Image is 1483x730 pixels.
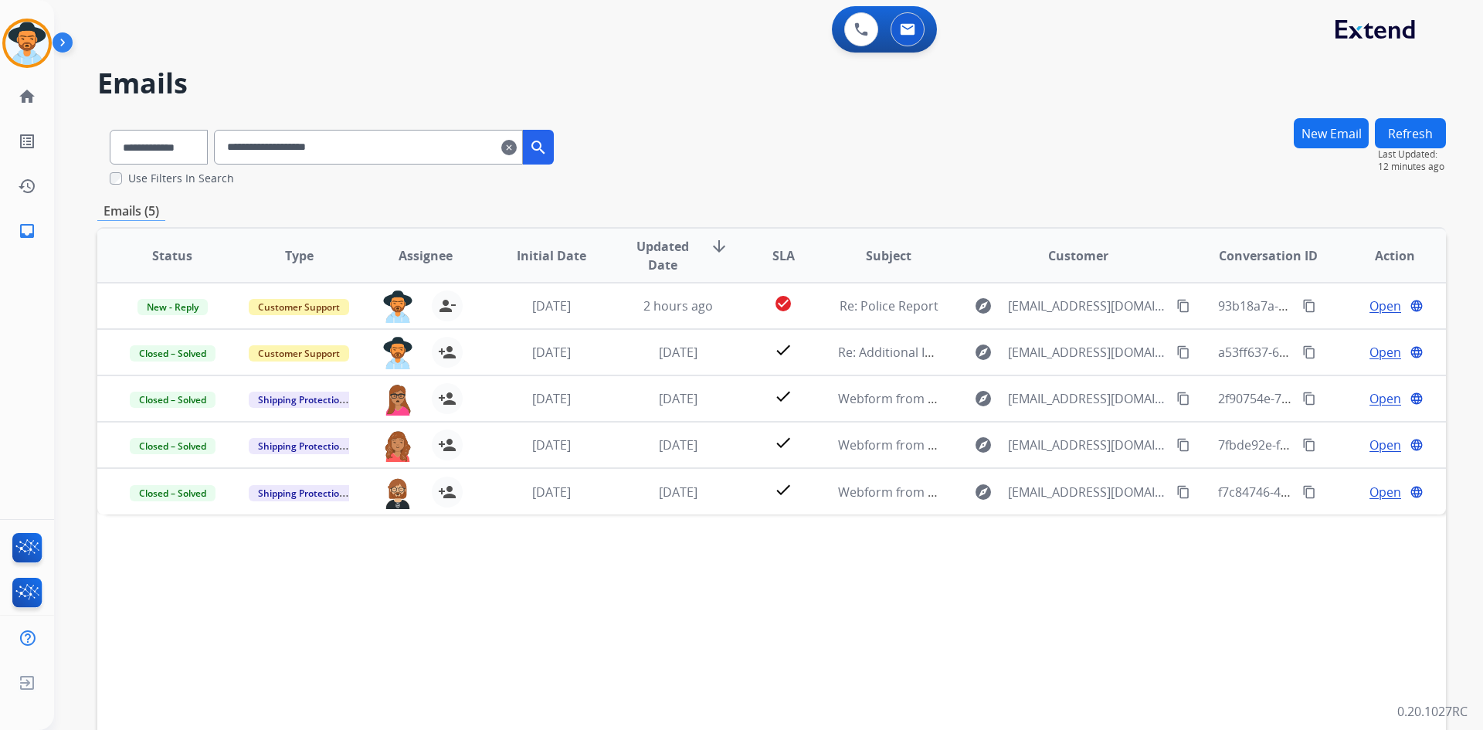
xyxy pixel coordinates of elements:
mat-icon: language [1410,392,1424,406]
span: Initial Date [517,246,586,265]
mat-icon: content_copy [1302,438,1316,452]
mat-icon: explore [974,343,993,362]
img: agent-avatar [382,477,413,509]
span: Closed – Solved [130,485,215,501]
span: Closed – Solved [130,345,215,362]
mat-icon: content_copy [1176,299,1190,313]
span: 12 minutes ago [1378,161,1446,173]
span: Customer Support [249,345,349,362]
img: agent-avatar [382,383,413,416]
span: [DATE] [532,390,571,407]
mat-icon: content_copy [1176,345,1190,359]
span: a53ff637-6683-41a0-a3f9-51c71eea0a92 [1218,344,1447,361]
mat-icon: explore [974,389,993,408]
span: Closed – Solved [130,392,215,408]
mat-icon: language [1410,438,1424,452]
span: Subject [866,246,911,265]
mat-icon: check [774,480,792,499]
mat-icon: person_add [438,389,456,408]
span: [DATE] [532,297,571,314]
mat-icon: list_alt [18,132,36,151]
span: 2 hours ago [643,297,713,314]
mat-icon: history [18,177,36,195]
mat-icon: language [1410,299,1424,313]
mat-icon: check [774,387,792,406]
span: SLA [772,246,795,265]
mat-icon: search [529,138,548,157]
span: [EMAIL_ADDRESS][DOMAIN_NAME] [1008,389,1167,408]
span: [DATE] [532,344,571,361]
span: Re: Additional Information Required for Your Claim [838,344,1134,361]
p: Emails (5) [97,202,165,221]
mat-icon: check_circle [774,294,792,313]
mat-icon: content_copy [1302,299,1316,313]
button: Refresh [1375,118,1446,148]
span: [DATE] [659,344,697,361]
span: [DATE] [532,436,571,453]
img: avatar [5,22,49,65]
mat-icon: person_add [438,343,456,362]
span: Webform from [EMAIL_ADDRESS][DOMAIN_NAME] on [DATE] [838,484,1188,501]
span: Open [1369,436,1401,454]
mat-icon: content_copy [1302,392,1316,406]
img: agent-avatar [382,290,413,323]
mat-icon: arrow_downward [710,237,728,256]
span: [DATE] [659,484,697,501]
mat-icon: language [1410,485,1424,499]
span: f7c84746-4729-42b4-ad97-83f0922f23d9 [1218,484,1448,501]
span: Customer [1048,246,1108,265]
span: [EMAIL_ADDRESS][DOMAIN_NAME] [1008,343,1167,362]
span: [DATE] [659,390,697,407]
mat-icon: person_remove [438,297,456,315]
h2: Emails [97,68,1446,99]
mat-icon: clear [501,138,517,157]
span: [DATE] [659,436,697,453]
span: 2f90754e-70d9-4154-9e2a-5292cd9add0c [1218,390,1454,407]
mat-icon: content_copy [1176,485,1190,499]
img: agent-avatar [382,337,413,369]
span: Webform from [EMAIL_ADDRESS][DOMAIN_NAME] on [DATE] [838,436,1188,453]
span: Shipping Protection [249,438,355,454]
span: Open [1369,297,1401,315]
p: 0.20.1027RC [1397,702,1468,721]
span: Open [1369,483,1401,501]
span: [DATE] [532,484,571,501]
span: Shipping Protection [249,485,355,501]
mat-icon: check [774,433,792,452]
span: New - Reply [137,299,208,315]
mat-icon: person_add [438,483,456,501]
span: Closed – Solved [130,438,215,454]
mat-icon: explore [974,483,993,501]
span: Status [152,246,192,265]
mat-icon: content_copy [1176,392,1190,406]
th: Action [1319,229,1446,283]
span: [EMAIL_ADDRESS][DOMAIN_NAME] [1008,483,1167,501]
span: 93b18a7a-4727-4453-b2e4-ad8d8dcc9292 [1218,297,1458,314]
img: agent-avatar [382,430,413,462]
mat-icon: explore [974,297,993,315]
mat-icon: home [18,87,36,106]
mat-icon: inbox [18,222,36,240]
span: Last Updated: [1378,148,1446,161]
span: [EMAIL_ADDRESS][DOMAIN_NAME] [1008,436,1167,454]
span: Assignee [399,246,453,265]
span: Re: Police Report [840,297,938,314]
span: [EMAIL_ADDRESS][DOMAIN_NAME] [1008,297,1167,315]
button: New Email [1294,118,1369,148]
span: Customer Support [249,299,349,315]
mat-icon: content_copy [1302,345,1316,359]
mat-icon: content_copy [1302,485,1316,499]
span: 7fbde92e-f10e-4bb8-9a0e-77085e8a1137 [1218,436,1453,453]
span: Webform from [EMAIL_ADDRESS][DOMAIN_NAME] on [DATE] [838,390,1188,407]
span: Conversation ID [1219,246,1318,265]
span: Shipping Protection [249,392,355,408]
span: Updated Date [628,237,698,274]
mat-icon: language [1410,345,1424,359]
mat-icon: check [774,341,792,359]
span: Open [1369,343,1401,362]
mat-icon: explore [974,436,993,454]
mat-icon: content_copy [1176,438,1190,452]
mat-icon: person_add [438,436,456,454]
span: Open [1369,389,1401,408]
span: Type [285,246,314,265]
